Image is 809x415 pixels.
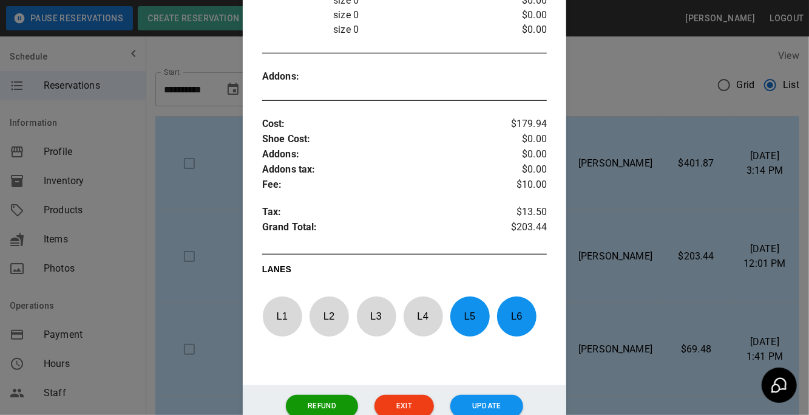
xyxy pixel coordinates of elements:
p: L 6 [496,302,537,331]
p: L 2 [309,302,349,331]
p: $10.00 [499,177,547,193]
p: Cost : [262,117,499,132]
p: size 0 [333,8,499,22]
p: Addons : [262,69,333,84]
p: $0.00 [499,132,547,147]
p: $0.00 [499,8,547,22]
p: Fee : [262,177,499,193]
p: $0.00 [499,22,547,37]
p: size 0 [333,22,499,37]
p: L 3 [356,302,396,331]
p: Grand Total : [262,220,499,238]
p: Tax : [262,205,499,220]
p: Addons tax : [262,162,499,177]
p: $179.94 [499,117,547,132]
p: $0.00 [499,162,547,177]
p: L 5 [450,302,490,331]
p: Addons : [262,147,499,162]
p: $203.44 [499,220,547,238]
p: L 4 [403,302,443,331]
p: $0.00 [499,147,547,162]
p: $13.50 [499,205,547,220]
p: Shoe Cost : [262,132,499,147]
p: LANES [262,263,547,280]
p: L 1 [262,302,302,331]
